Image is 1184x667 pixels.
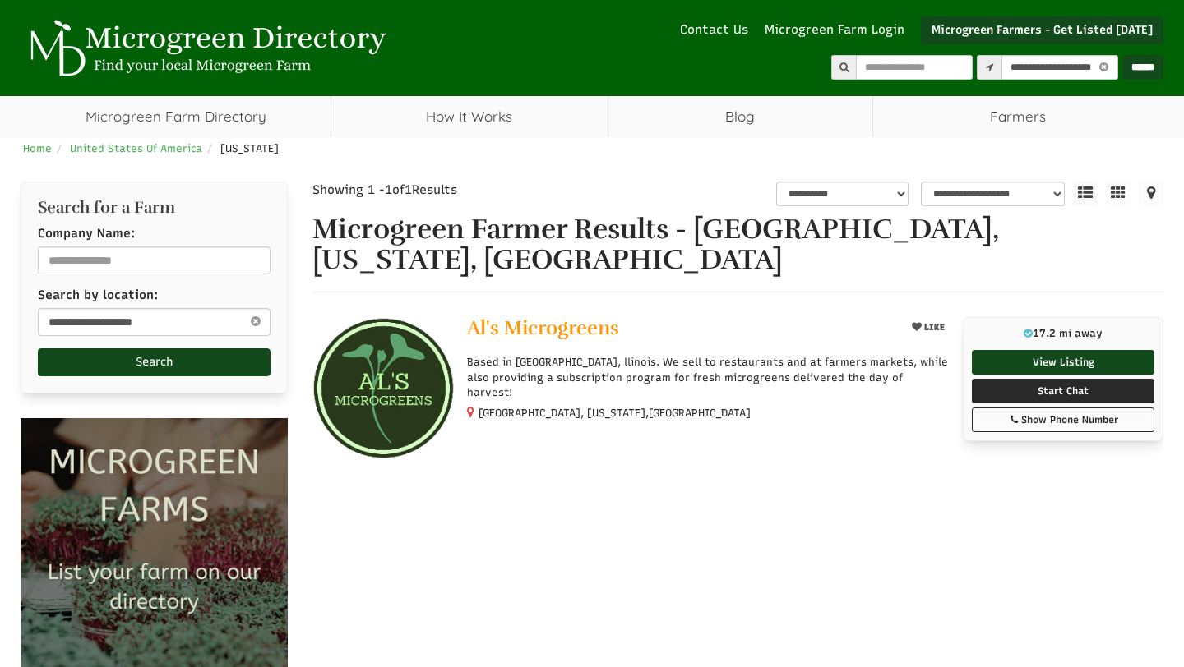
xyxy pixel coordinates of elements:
button: LIKE [906,317,950,338]
span: 1 [405,182,412,197]
button: Search [38,348,271,376]
div: Showing 1 - of Results [312,182,596,199]
a: Blog [608,96,872,137]
a: Home [23,142,52,154]
span: LIKE [922,322,945,333]
a: Microgreen Farmers - Get Listed [DATE] [921,16,1163,44]
span: Farmers [873,96,1163,137]
img: Al's Microgreens [312,317,455,459]
a: Start Chat [972,379,1154,403]
small: [GEOGRAPHIC_DATA], [US_STATE], [479,407,751,419]
a: Contact Us [672,21,756,39]
a: View Listing [972,350,1154,375]
h2: Search for a Farm [38,199,271,217]
p: 17.2 mi away [972,326,1154,341]
span: Al's Microgreens [467,315,619,340]
a: Al's Microgreens [467,317,894,343]
h1: Microgreen Farmer Results - [GEOGRAPHIC_DATA], [US_STATE], [GEOGRAPHIC_DATA] [312,214,1163,276]
a: Microgreen Farm Directory [21,96,331,137]
div: Show Phone Number [981,412,1145,427]
span: [US_STATE] [220,142,279,154]
img: Microgreen Directory [21,20,391,77]
p: Based in [GEOGRAPHIC_DATA], llinois. We sell to restaurants and at farmers markets, while also pr... [467,355,951,400]
label: Search by location: [38,287,158,304]
label: Company Name: [38,225,135,242]
a: Microgreen Farm Login [765,21,913,39]
a: United States Of America [70,142,202,154]
span: [GEOGRAPHIC_DATA] [649,406,751,421]
span: 1 [385,182,392,197]
a: How It Works [331,96,607,137]
select: sortbox-1 [921,182,1066,206]
select: overall_rating_filter-1 [776,182,909,206]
